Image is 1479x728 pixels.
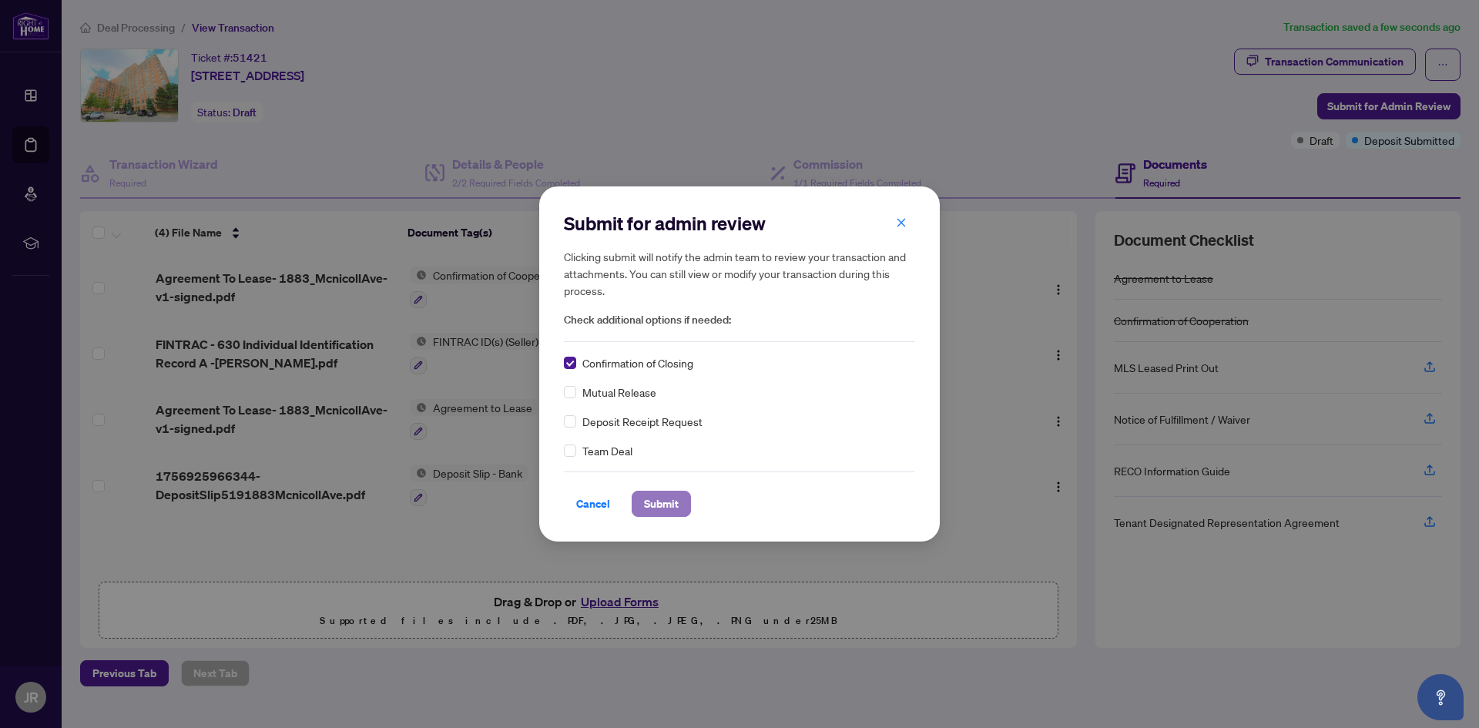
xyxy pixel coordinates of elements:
[564,248,915,299] h5: Clicking submit will notify the admin team to review your transaction and attachments. You can st...
[582,413,703,430] span: Deposit Receipt Request
[582,354,693,371] span: Confirmation of Closing
[1417,674,1464,720] button: Open asap
[632,491,691,517] button: Submit
[582,384,656,401] span: Mutual Release
[644,491,679,516] span: Submit
[564,311,915,329] span: Check additional options if needed:
[564,491,622,517] button: Cancel
[582,442,632,459] span: Team Deal
[576,491,610,516] span: Cancel
[896,217,907,228] span: close
[564,211,915,236] h2: Submit for admin review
